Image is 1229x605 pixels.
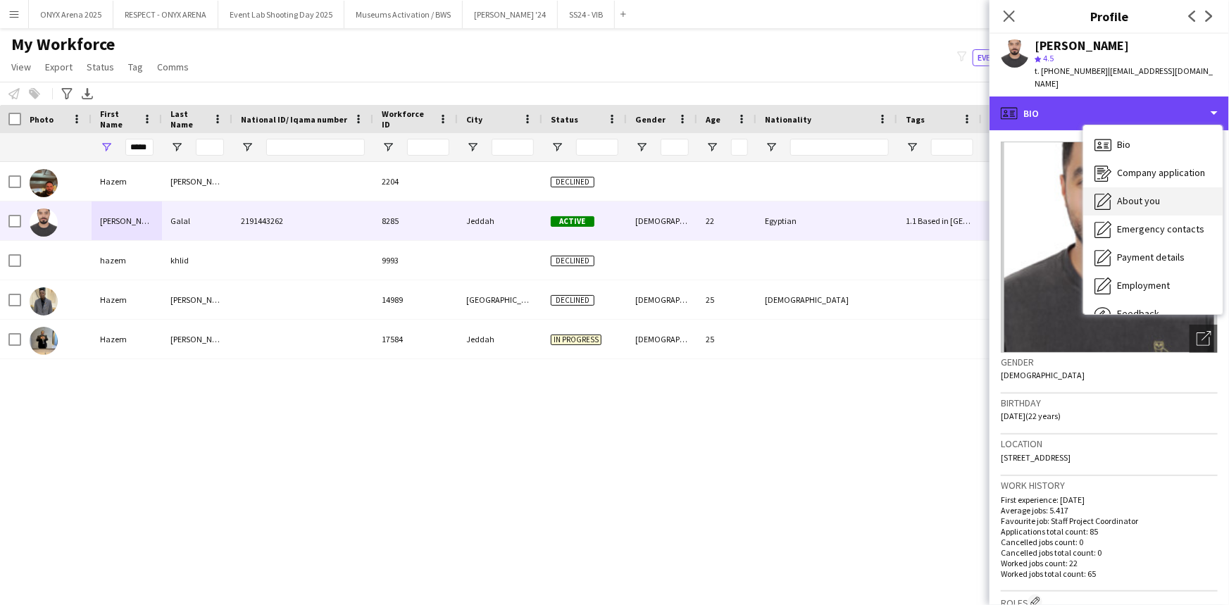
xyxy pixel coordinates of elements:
[1083,244,1223,272] div: Payment details
[906,141,918,154] button: Open Filter Menu
[11,34,115,55] span: My Workforce
[344,1,463,28] button: Museums Activation / BWS
[128,61,143,73] span: Tag
[125,139,154,156] input: First Name Filter Input
[373,162,458,201] div: 2204
[30,327,58,355] img: Hazem Yasser Yehia
[241,114,347,125] span: National ID/ Iqama number
[706,114,720,125] span: Age
[1117,279,1170,292] span: Employment
[1083,272,1223,300] div: Employment
[551,114,578,125] span: Status
[463,1,558,28] button: [PERSON_NAME] '24
[973,49,1043,66] button: Everyone8,553
[551,141,563,154] button: Open Filter Menu
[92,162,162,201] div: Hazem
[30,287,58,316] img: Hazem Omer
[756,201,897,240] div: Egyptian
[30,208,58,237] img: Hazem Hassan Galal
[157,61,189,73] span: Comms
[1083,159,1223,187] div: Company application
[697,201,756,240] div: 22
[81,58,120,76] a: Status
[1083,216,1223,244] div: Emergency contacts
[706,141,718,154] button: Open Filter Menu
[551,216,594,227] span: Active
[373,320,458,358] div: 17584
[29,1,113,28] button: ONYX Arena 2025
[92,320,162,358] div: Hazem
[1117,251,1185,263] span: Payment details
[1001,494,1218,505] p: First experience: [DATE]
[558,1,615,28] button: SS24 - VIB
[458,201,542,240] div: Jeddah
[1001,526,1218,537] p: Applications total count: 85
[931,139,973,156] input: Tags Filter Input
[635,114,666,125] span: Gender
[756,280,897,319] div: [DEMOGRAPHIC_DATA]
[162,320,232,358] div: [PERSON_NAME]
[697,280,756,319] div: 25
[92,201,162,240] div: [PERSON_NAME]
[151,58,194,76] a: Comms
[1035,66,1108,76] span: t. [PHONE_NUMBER]
[635,141,648,154] button: Open Filter Menu
[551,295,594,306] span: Declined
[990,96,1229,130] div: Bio
[1083,300,1223,328] div: Feedback
[697,320,756,358] div: 25
[765,114,811,125] span: Nationality
[1001,142,1218,353] img: Crew avatar or photo
[1035,66,1213,89] span: | [EMAIL_ADDRESS][DOMAIN_NAME]
[576,139,618,156] input: Status Filter Input
[162,162,232,201] div: [PERSON_NAME]
[1035,39,1129,52] div: [PERSON_NAME]
[1001,479,1218,492] h3: Work history
[123,58,149,76] a: Tag
[1043,53,1054,63] span: 4.5
[79,85,96,102] app-action-btn: Export XLSX
[39,58,78,76] a: Export
[661,139,689,156] input: Gender Filter Input
[162,280,232,319] div: [PERSON_NAME]
[45,61,73,73] span: Export
[906,114,925,125] span: Tags
[162,241,232,280] div: khlid
[170,108,207,130] span: Last Name
[1001,547,1218,558] p: Cancelled jobs total count: 0
[241,141,254,154] button: Open Filter Menu
[627,280,697,319] div: [DEMOGRAPHIC_DATA]
[1001,568,1218,579] p: Worked jobs total count: 65
[373,241,458,280] div: 9993
[92,280,162,319] div: Hazem
[1001,537,1218,547] p: Cancelled jobs count: 0
[87,61,114,73] span: Status
[627,320,697,358] div: [DEMOGRAPHIC_DATA]
[627,201,697,240] div: [DEMOGRAPHIC_DATA]
[373,280,458,319] div: 14989
[897,201,982,240] div: 1.1 Based in [GEOGRAPHIC_DATA], 1.3 Based in [GEOGRAPHIC_DATA], 2.3 English Level = 3/3 Excellent...
[1001,356,1218,368] h3: Gender
[30,169,58,197] img: Hazem Abou shahla
[218,1,344,28] button: Event Lab Shooting Day 2025
[990,7,1229,25] h3: Profile
[765,141,778,154] button: Open Filter Menu
[1117,307,1159,320] span: Feedback
[6,58,37,76] a: View
[551,335,601,345] span: In progress
[551,256,594,266] span: Declined
[1001,516,1218,526] p: Favourite job: Staff Project Coordinator
[373,201,458,240] div: 8285
[11,61,31,73] span: View
[466,114,482,125] span: City
[92,241,162,280] div: hazem
[162,201,232,240] div: Galal
[1001,437,1218,450] h3: Location
[382,141,394,154] button: Open Filter Menu
[30,114,54,125] span: Photo
[1001,370,1085,380] span: [DEMOGRAPHIC_DATA]
[382,108,432,130] span: Workforce ID
[1083,187,1223,216] div: About you
[492,139,534,156] input: City Filter Input
[551,177,594,187] span: Declined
